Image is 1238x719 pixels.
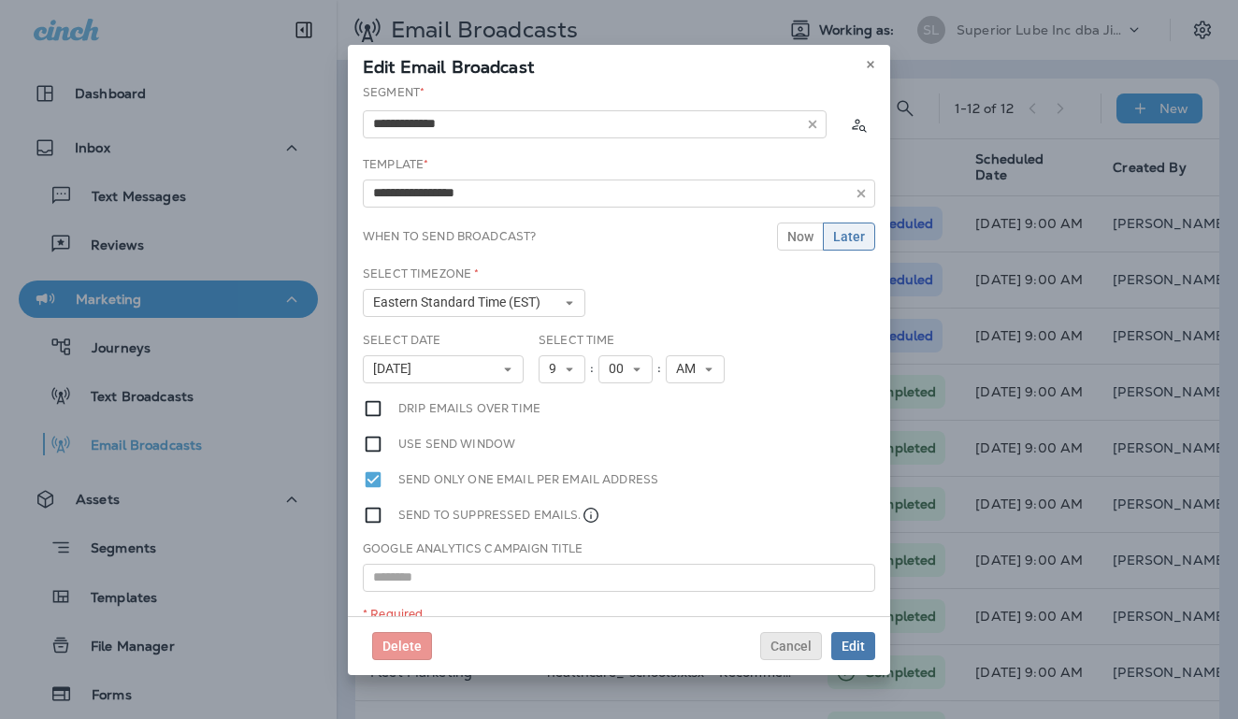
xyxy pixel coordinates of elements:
[363,355,524,383] button: [DATE]
[363,85,425,100] label: Segment
[760,632,822,660] button: Cancel
[363,157,428,172] label: Template
[372,632,432,660] button: Delete
[770,640,812,653] span: Cancel
[363,289,585,317] button: Eastern Standard Time (EST)
[823,223,875,251] button: Later
[398,398,540,419] label: Drip emails over time
[539,355,585,383] button: 9
[833,230,865,243] span: Later
[598,355,653,383] button: 00
[363,333,441,348] label: Select Date
[842,640,865,653] span: Edit
[398,469,658,490] label: Send only one email per email address
[398,434,515,454] label: Use send window
[676,361,703,377] span: AM
[585,355,598,383] div: :
[363,229,536,244] label: When to send broadcast?
[382,640,422,653] span: Delete
[363,607,875,622] div: * Required
[373,361,419,377] span: [DATE]
[842,108,875,141] button: Calculate the estimated number of emails to be sent based on selected segment. (This could take a...
[666,355,725,383] button: AM
[777,223,824,251] button: Now
[363,266,479,281] label: Select Timezone
[831,632,875,660] button: Edit
[609,361,631,377] span: 00
[539,333,615,348] label: Select Time
[363,541,583,556] label: Google Analytics Campaign Title
[373,295,548,310] span: Eastern Standard Time (EST)
[653,355,666,383] div: :
[549,361,564,377] span: 9
[787,230,813,243] span: Now
[348,45,890,84] div: Edit Email Broadcast
[398,505,600,525] label: Send to suppressed emails.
